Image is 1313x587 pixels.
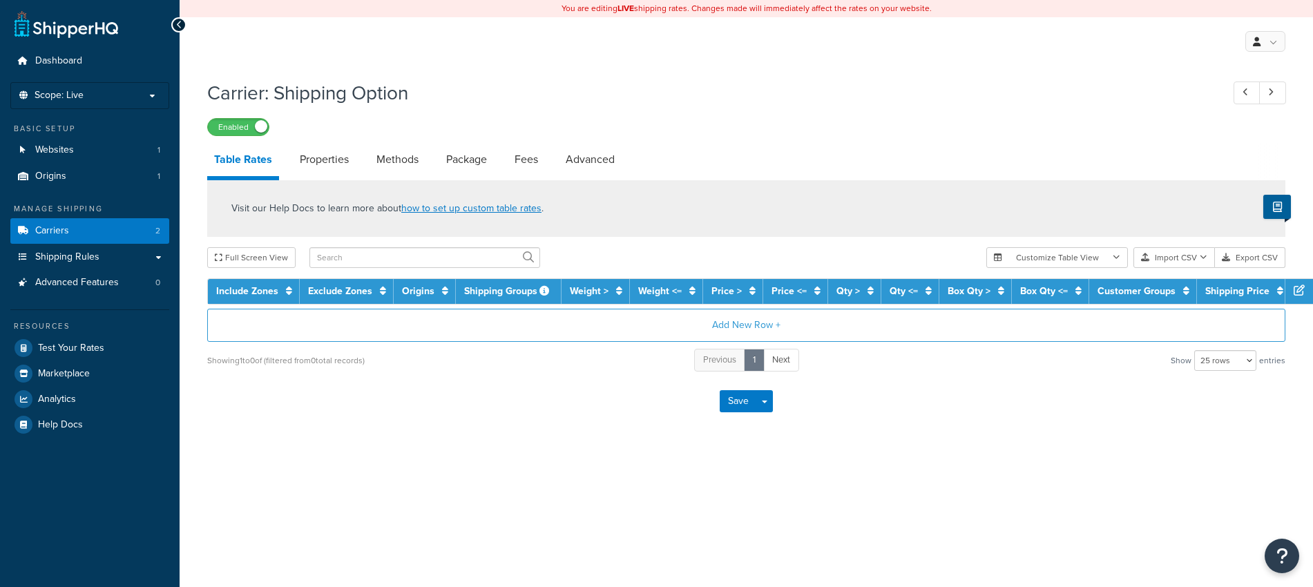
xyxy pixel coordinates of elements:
[1020,284,1068,298] a: Box Qty <=
[10,203,169,215] div: Manage Shipping
[617,2,634,15] b: LIVE
[10,137,169,163] a: Websites1
[1234,81,1261,104] a: Previous Record
[10,336,169,360] a: Test Your Rates
[10,218,169,244] li: Carriers
[1205,284,1269,298] a: Shipping Price
[10,320,169,332] div: Resources
[35,144,74,156] span: Websites
[763,349,799,372] a: Next
[1259,81,1286,104] a: Next Record
[231,201,544,216] p: Visit our Help Docs to learn more about .
[38,343,104,354] span: Test Your Rates
[10,361,169,386] a: Marketplace
[10,137,169,163] li: Websites
[35,277,119,289] span: Advanced Features
[155,277,160,289] span: 0
[309,247,540,268] input: Search
[10,412,169,437] a: Help Docs
[10,218,169,244] a: Carriers2
[570,284,608,298] a: Weight >
[35,251,99,263] span: Shipping Rules
[1259,351,1285,370] span: entries
[216,284,278,298] a: Include Zones
[694,349,745,372] a: Previous
[10,48,169,74] a: Dashboard
[1098,284,1176,298] a: Customer Groups
[157,144,160,156] span: 1
[38,368,90,380] span: Marketplace
[10,244,169,270] a: Shipping Rules
[207,143,279,180] a: Table Rates
[35,90,84,102] span: Scope: Live
[890,284,918,298] a: Qty <=
[402,284,434,298] a: Origins
[370,143,425,176] a: Methods
[10,164,169,189] li: Origins
[456,279,562,304] th: Shipping Groups
[38,419,83,431] span: Help Docs
[986,247,1128,268] button: Customize Table View
[720,390,757,412] button: Save
[948,284,990,298] a: Box Qty >
[1215,247,1285,268] button: Export CSV
[439,143,494,176] a: Package
[155,225,160,237] span: 2
[10,387,169,412] a: Analytics
[207,247,296,268] button: Full Screen View
[703,353,736,366] span: Previous
[10,123,169,135] div: Basic Setup
[208,119,269,135] label: Enabled
[1171,351,1191,370] span: Show
[207,79,1208,106] h1: Carrier: Shipping Option
[638,284,682,298] a: Weight <=
[293,143,356,176] a: Properties
[10,270,169,296] li: Advanced Features
[157,171,160,182] span: 1
[1133,247,1215,268] button: Import CSV
[1265,539,1299,573] button: Open Resource Center
[35,171,66,182] span: Origins
[207,309,1285,342] button: Add New Row +
[711,284,742,298] a: Price >
[772,353,790,366] span: Next
[771,284,807,298] a: Price <=
[508,143,545,176] a: Fees
[744,349,765,372] a: 1
[308,284,372,298] a: Exclude Zones
[35,55,82,67] span: Dashboard
[401,201,542,215] a: how to set up custom table rates
[10,270,169,296] a: Advanced Features0
[38,394,76,405] span: Analytics
[10,164,169,189] a: Origins1
[836,284,860,298] a: Qty >
[1263,195,1291,219] button: Show Help Docs
[559,143,622,176] a: Advanced
[207,351,365,370] div: Showing 1 to 0 of (filtered from 0 total records)
[35,225,69,237] span: Carriers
